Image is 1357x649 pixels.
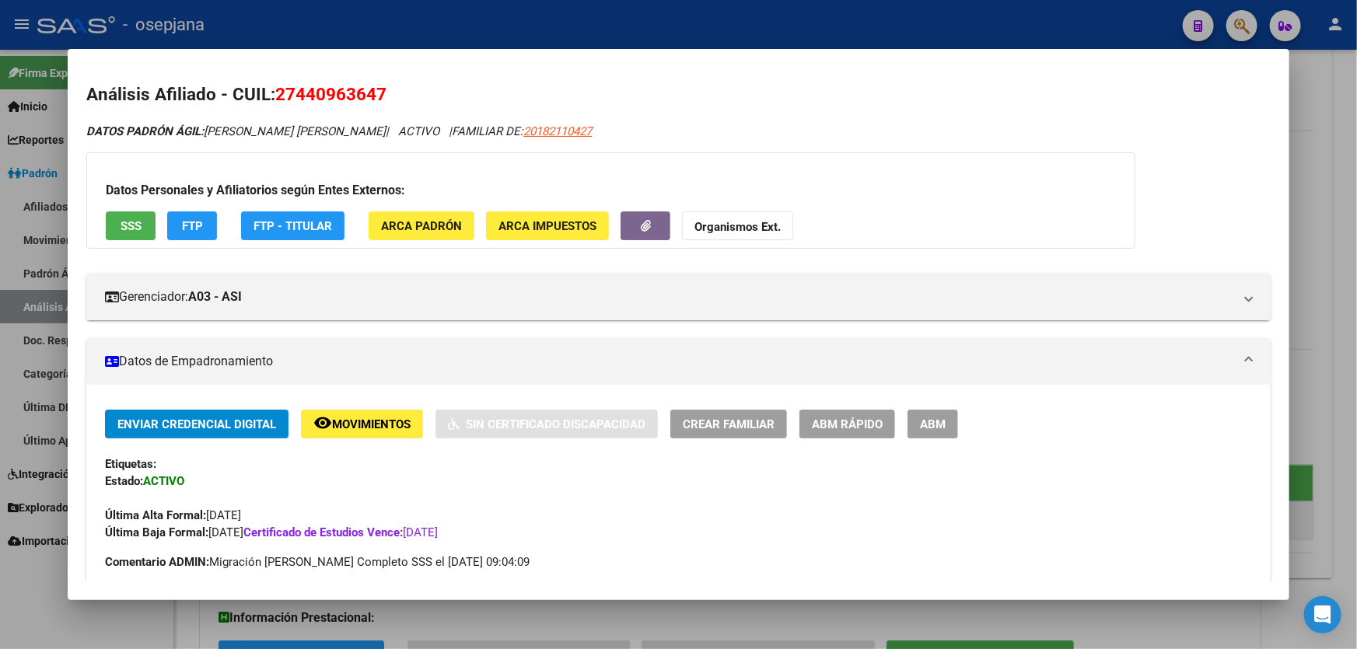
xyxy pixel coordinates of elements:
button: ABM Rápido [799,410,895,438]
span: ABM Rápido [812,417,883,431]
span: FAMILIAR DE: [452,124,592,138]
button: FTP [167,211,217,240]
span: [DATE] [105,508,241,522]
span: FTP [182,219,203,233]
h2: Análisis Afiliado - CUIL: [86,82,1271,108]
strong: Última Baja Formal: [105,525,208,539]
span: Movimientos [332,417,411,431]
strong: A03 - ASI [188,288,242,306]
h3: Datos Personales y Afiliatorios según Entes Externos: [106,181,1116,200]
span: SSS [121,219,142,233]
button: FTP - Titular [241,211,344,240]
button: ABM [908,410,958,438]
mat-panel-title: Datos de Empadronamiento [105,352,1233,371]
mat-panel-title: Gerenciador: [105,288,1233,306]
i: | ACTIVO | [86,124,592,138]
span: Enviar Credencial Digital [117,417,276,431]
strong: Organismos Ext. [694,220,781,234]
strong: Etiquetas: [105,457,156,471]
mat-expansion-panel-header: Datos de Empadronamiento [86,338,1271,385]
span: ARCA Padrón [381,219,462,233]
span: 27440963647 [275,84,386,104]
span: ABM [920,417,946,431]
strong: Última Alta Formal: [105,508,206,522]
button: Sin Certificado Discapacidad [435,410,658,438]
strong: ACTIVO [143,474,184,488]
span: [DATE] [105,525,243,539]
button: ARCA Impuestos [486,211,609,240]
button: Crear Familiar [670,410,787,438]
mat-icon: remove_red_eye [313,413,332,432]
span: 20182110427 [523,124,592,138]
span: ARCA Impuestos [498,219,596,233]
strong: Certificado de Estudios Vence: [243,525,403,539]
div: Open Intercom Messenger [1304,596,1341,633]
span: Crear Familiar [683,417,775,431]
strong: Estado: [105,474,143,488]
button: Enviar Credencial Digital [105,410,289,438]
span: [PERSON_NAME] [PERSON_NAME] [86,124,386,138]
strong: DATOS PADRÓN ÁGIL: [86,124,204,138]
button: SSS [106,211,156,240]
span: Migración [PERSON_NAME] Completo SSS el [DATE] 09:04:09 [105,553,530,570]
button: Organismos Ext. [682,211,793,240]
strong: Comentario ADMIN: [105,555,209,569]
span: [DATE] [243,525,438,539]
span: Sin Certificado Discapacidad [466,417,645,431]
mat-expansion-panel-header: Gerenciador:A03 - ASI [86,274,1271,320]
span: FTP - Titular [254,219,332,233]
button: ARCA Padrón [369,211,474,240]
button: Movimientos [301,410,423,438]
